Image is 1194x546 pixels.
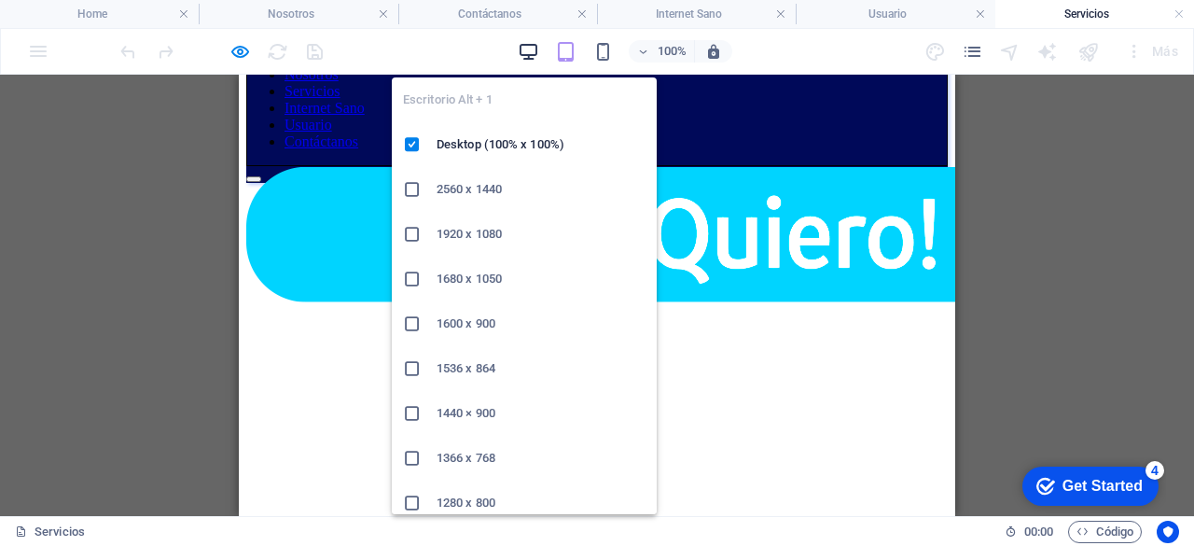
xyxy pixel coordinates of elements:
a: Haz clic para cancelar la selección y doble clic para abrir páginas [15,521,85,543]
div: 4 [138,4,157,22]
h6: 1280 x 800 [437,492,646,514]
i: Páginas (Ctrl+Alt+S) [962,41,983,63]
a: Servicios [46,8,102,24]
h6: 2560 x 1440 [437,178,646,201]
h4: Internet Sano [597,4,796,24]
span: 00 00 [1024,521,1053,543]
h6: 1600 x 900 [437,313,646,335]
h6: Tiempo de la sesión [1005,521,1054,543]
button: Código [1068,521,1142,543]
i: Al redimensionar, ajustar el nivel de zoom automáticamente para ajustarse al dispositivo elegido. [705,43,722,60]
a: Contáctanos [46,59,119,75]
div: Get Started 4 items remaining, 20% complete [15,9,151,49]
button: 100% [629,40,695,63]
h6: Desktop (100% x 100%) [437,133,646,156]
h6: 1536 x 864 [437,357,646,380]
a: Internet Sano [46,25,126,41]
h6: 1440 × 900 [437,402,646,425]
button: pages [961,40,983,63]
h6: 1920 x 1080 [437,223,646,245]
span: Código [1076,521,1133,543]
h6: 100% [657,40,687,63]
h6: 1680 x 1050 [437,268,646,290]
div: Get Started [55,21,135,37]
a: Usuario [46,42,93,58]
button: Usercentrics [1157,521,1179,543]
h4: Contáctanos [398,4,597,24]
h4: Usuario [796,4,994,24]
h4: Servicios [995,4,1194,24]
h4: Nosotros [199,4,397,24]
h6: 1366 x 768 [437,447,646,469]
span: : [1037,525,1040,539]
